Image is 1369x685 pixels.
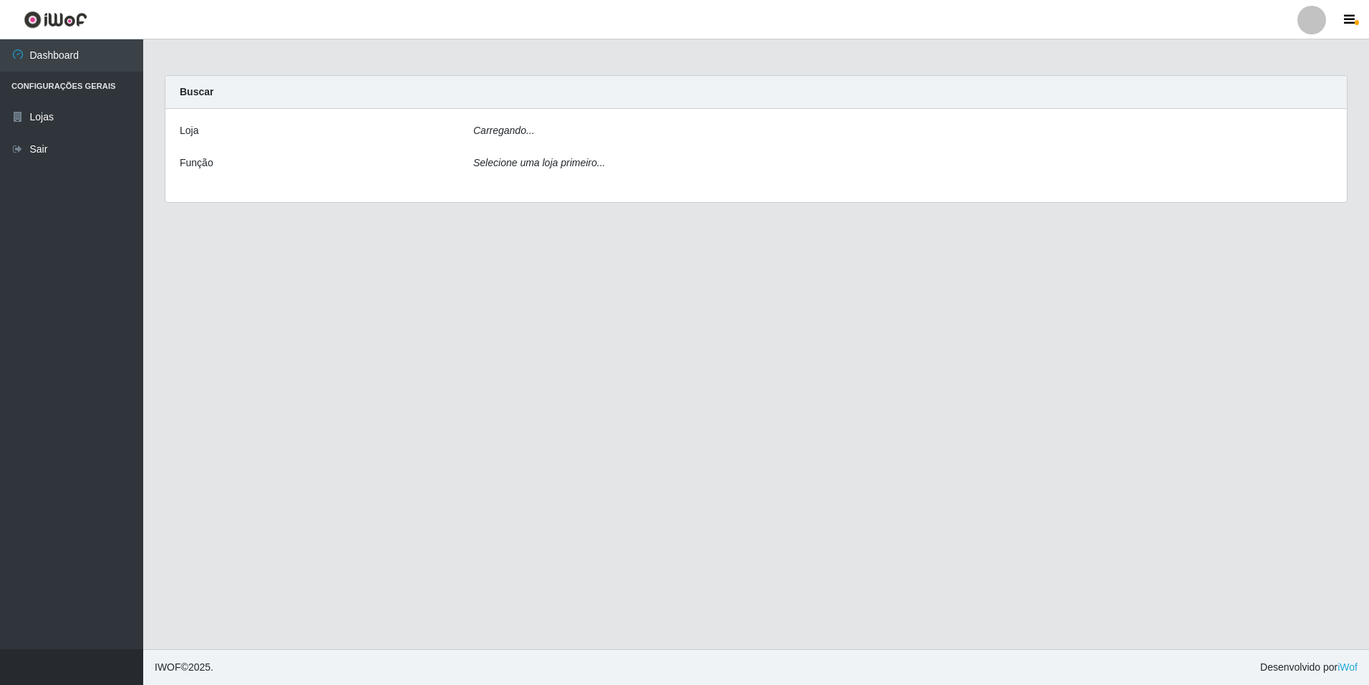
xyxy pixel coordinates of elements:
i: Selecione uma loja primeiro... [473,157,605,168]
a: iWof [1337,661,1358,673]
label: Função [180,155,213,171]
span: Desenvolvido por [1260,660,1358,675]
strong: Buscar [180,86,213,97]
i: Carregando... [473,125,535,136]
label: Loja [180,123,198,138]
span: © 2025 . [155,660,213,675]
span: IWOF [155,661,181,673]
img: CoreUI Logo [24,11,87,29]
